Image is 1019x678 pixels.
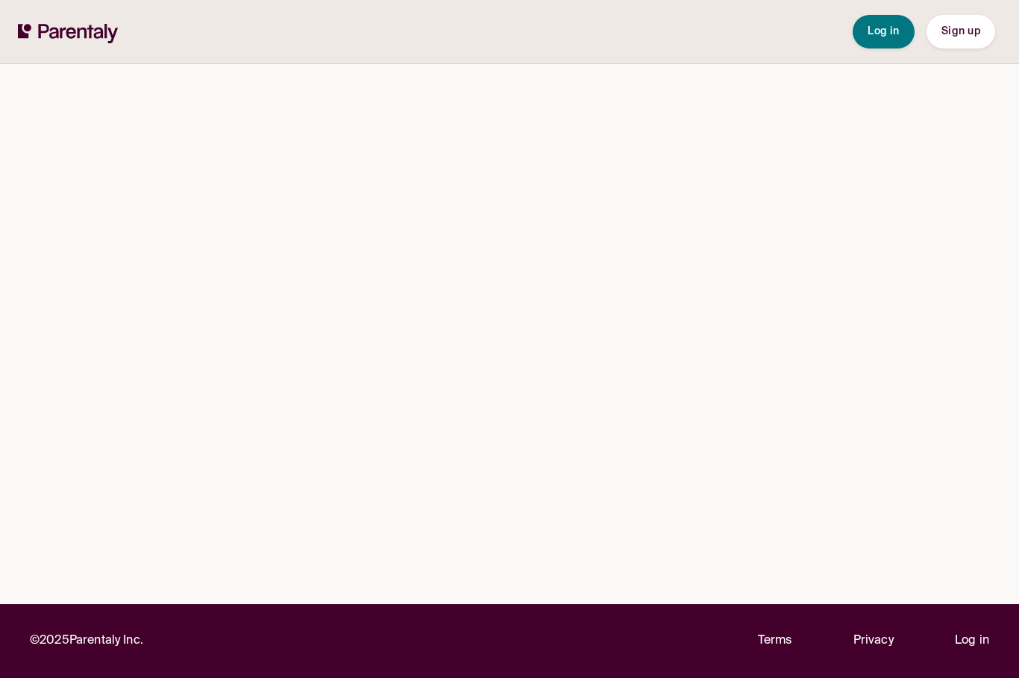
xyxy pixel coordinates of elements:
[758,631,792,651] a: Terms
[926,15,995,48] button: Sign up
[941,26,980,37] span: Sign up
[868,26,900,37] span: Log in
[30,631,143,651] p: © 2025 Parentaly Inc.
[955,631,989,651] a: Log in
[853,631,894,651] a: Privacy
[853,15,915,48] button: Log in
